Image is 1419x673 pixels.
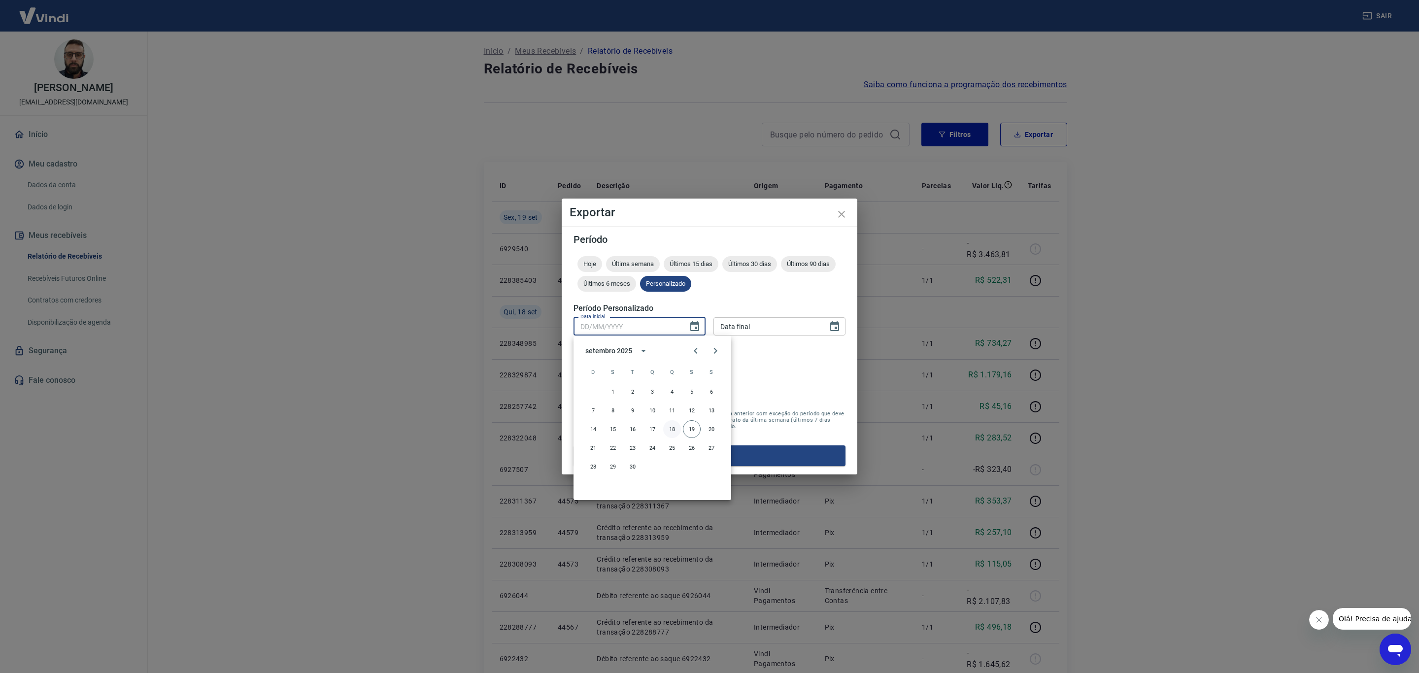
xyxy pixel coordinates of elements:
[624,362,642,382] span: terça-feira
[722,256,777,272] div: Últimos 30 dias
[1380,634,1411,665] iframe: Botão para abrir a janela de mensagens
[6,7,83,15] span: Olá! Precisa de ajuda?
[683,439,701,457] button: 26
[781,256,836,272] div: Últimos 90 dias
[640,276,691,292] div: Personalizado
[663,420,681,438] button: 18
[606,260,660,268] span: Última semana
[683,402,701,419] button: 12
[577,260,602,268] span: Hoje
[624,383,642,401] button: 2
[606,256,660,272] div: Última semana
[713,317,821,336] input: DD/MM/YYYY
[781,260,836,268] span: Últimos 90 dias
[703,420,720,438] button: 20
[703,402,720,419] button: 13
[577,280,636,287] span: Últimos 6 meses
[584,439,602,457] button: 21
[604,402,622,419] button: 8
[706,341,725,361] button: Next month
[825,317,845,336] button: Choose date
[624,439,642,457] button: 23
[664,260,718,268] span: Últimos 15 dias
[577,256,602,272] div: Hoje
[830,202,853,226] button: close
[643,420,661,438] button: 17
[686,341,706,361] button: Previous month
[685,317,705,336] button: Choose date
[584,362,602,382] span: domingo
[663,362,681,382] span: quinta-feira
[663,439,681,457] button: 25
[1333,608,1411,630] iframe: Mensagem da empresa
[585,346,632,356] div: setembro 2025
[643,439,661,457] button: 24
[703,439,720,457] button: 27
[683,362,701,382] span: sexta-feira
[584,402,602,419] button: 7
[624,402,642,419] button: 9
[664,256,718,272] div: Últimos 15 dias
[1309,610,1329,630] iframe: Fechar mensagem
[574,235,845,244] h5: Período
[624,420,642,438] button: 16
[624,458,642,475] button: 30
[643,383,661,401] button: 3
[574,303,845,313] h5: Período Personalizado
[683,420,701,438] button: 19
[663,402,681,419] button: 11
[703,383,720,401] button: 6
[683,383,701,401] button: 5
[703,362,720,382] span: sábado
[574,317,681,336] input: DD/MM/YYYY
[640,280,691,287] span: Personalizado
[643,402,661,419] button: 10
[604,439,622,457] button: 22
[584,458,602,475] button: 28
[604,383,622,401] button: 1
[604,458,622,475] button: 29
[580,313,606,320] label: Data inicial
[722,260,777,268] span: Últimos 30 dias
[570,206,849,218] h4: Exportar
[584,420,602,438] button: 14
[604,362,622,382] span: segunda-feira
[604,420,622,438] button: 15
[643,362,661,382] span: quarta-feira
[663,383,681,401] button: 4
[577,276,636,292] div: Últimos 6 meses
[635,342,652,359] button: calendar view is open, switch to year view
